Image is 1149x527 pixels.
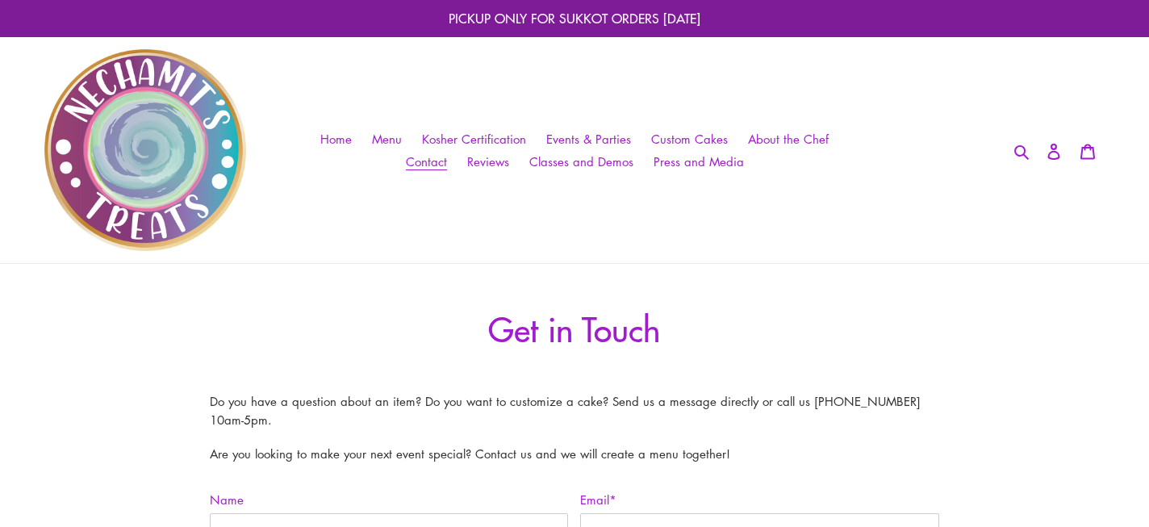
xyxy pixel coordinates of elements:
[414,128,534,151] a: Kosher Certification
[406,153,447,170] span: Contact
[210,491,568,509] label: Name
[210,445,938,463] p: Are you looking to make your next event special? Contact us and we will create a menu together!
[580,491,938,509] label: Email
[210,308,938,348] h1: Get in Touch
[320,131,352,148] span: Home
[44,49,246,251] img: Nechamit&#39;s Treats
[372,131,402,148] span: Menu
[521,150,641,174] a: Classes and Demos
[748,131,829,148] span: About the Chef
[654,153,744,170] span: Press and Media
[538,128,639,151] a: Events & Parties
[210,392,938,429] p: Do you have a question about an item? Do you want to customize a cake? Send us a message directly...
[529,153,633,170] span: Classes and Demos
[643,128,736,151] a: Custom Cakes
[422,131,526,148] span: Kosher Certification
[546,131,631,148] span: Events & Parties
[467,153,509,170] span: Reviews
[398,150,455,174] a: Contact
[459,150,517,174] a: Reviews
[646,150,752,174] a: Press and Media
[364,128,410,151] a: Menu
[740,128,837,151] a: About the Chef
[312,128,360,151] a: Home
[651,131,728,148] span: Custom Cakes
